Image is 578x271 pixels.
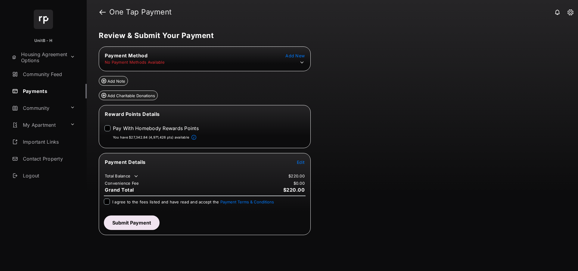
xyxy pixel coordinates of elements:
button: I agree to the fees listed and have read and accept the [220,199,274,204]
span: Payment Details [105,159,146,165]
a: Contact Property [10,151,87,166]
a: Payments [10,84,87,98]
button: Add Note [99,76,128,86]
a: My Apartment [10,118,68,132]
span: Grand Total [105,187,134,193]
a: Community Feed [10,67,87,81]
img: svg+xml;base64,PHN2ZyB4bWxucz0iaHR0cDovL3d3dy53My5vcmcvMjAwMC9zdmciIHdpZHRoPSI2NCIgaGVpZ2h0PSI2NC... [34,10,53,29]
a: Community [10,101,68,115]
p: UnitB - H [34,38,52,44]
td: Convenience Fee [104,180,139,186]
a: Important Links [10,135,77,149]
td: Total Balance [104,173,139,179]
button: Add Charitable Donations [99,91,158,100]
td: $220.00 [288,173,305,179]
span: Add New [285,53,305,58]
span: Reward Points Details [105,111,160,117]
h5: Review & Submit Your Payment [99,32,561,39]
strong: One Tap Payment [109,8,172,16]
label: Pay With Homebody Rewards Points [113,125,199,131]
p: You have $27,342.84 (4,971,426 pts) available [113,135,189,140]
td: No Payment Methods Available [104,59,165,65]
button: Edit [297,159,305,165]
button: Add New [285,53,305,59]
span: $220.00 [283,187,305,193]
a: Logout [10,168,87,183]
td: $0.00 [293,180,305,186]
span: I agree to the fees listed and have read and accept the [112,199,274,204]
span: Payment Method [105,53,148,59]
button: Submit Payment [104,215,160,230]
a: Housing Agreement Options [10,50,68,65]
